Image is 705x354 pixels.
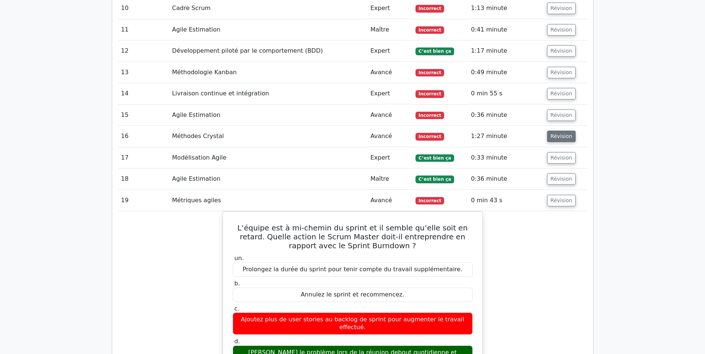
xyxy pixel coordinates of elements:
[547,109,576,121] button: Révision
[233,288,473,302] div: Annulez le sprint et recommencez.
[169,83,368,104] td: Livraison continue et intégration
[415,154,454,162] span: C’est bien ça
[415,133,444,140] span: Incorrect
[415,90,444,98] span: Incorrect
[468,62,544,83] td: 0:49 minute
[547,3,576,14] button: Révision
[547,45,576,57] button: Révision
[118,62,169,83] td: 13
[169,126,368,147] td: Méthodes Crystal
[169,105,368,126] td: Agile Estimation
[468,126,544,147] td: 1:27 minute
[368,168,413,190] td: Maître
[547,195,576,206] button: Révision
[118,105,169,126] td: 15
[118,40,169,62] td: 12
[415,26,444,34] span: Incorrect
[169,19,368,40] td: Agile Estimation
[169,168,368,190] td: Agile Estimation
[468,105,544,126] td: 0:36 minute
[169,147,368,168] td: Modélisation Agile
[415,69,444,76] span: Incorrect
[118,126,169,147] td: 16
[368,190,413,211] td: Avancé
[415,197,444,204] span: Incorrect
[368,147,413,168] td: Expert
[547,173,576,185] button: Révision
[468,40,544,62] td: 1:17 minute
[468,147,544,168] td: 0:33 minute
[468,168,544,190] td: 0:36 minute
[468,19,544,40] td: 0:41 minute
[235,280,240,287] span: b.
[118,19,169,40] td: 11
[415,112,444,119] span: Incorrect
[233,262,473,277] div: Prolongez la durée du sprint pour tenir compte du travail supplémentaire.
[169,62,368,83] td: Méthodologie Kanban
[547,131,576,142] button: Révision
[118,190,169,211] td: 19
[232,223,473,250] h5: L’équipe est à mi-chemin du sprint et il semble qu’elle soit en retard. Quelle action le Scrum Ma...
[118,168,169,190] td: 18
[233,312,473,335] div: Ajoutez plus de user stories au backlog de sprint pour augmenter le travail effectué.
[368,105,413,126] td: Avancé
[547,88,576,99] button: Révision
[547,67,576,78] button: Révision
[415,5,444,12] span: Incorrect
[368,83,413,104] td: Expert
[468,83,544,104] td: 0 min 55 s
[547,152,576,164] button: Révision
[235,338,240,345] span: d.
[118,83,169,104] td: 14
[118,147,169,168] td: 17
[468,190,544,211] td: 0 min 43 s
[368,62,413,83] td: Avancé
[415,47,454,55] span: C’est bien ça
[368,126,413,147] td: Avancé
[368,19,413,40] td: Maître
[235,255,244,262] span: un.
[235,305,240,312] span: c.
[547,24,576,36] button: Révision
[368,40,413,62] td: Expert
[169,40,368,62] td: Développement piloté par le comportement (BDD)
[169,190,368,211] td: Métriques agiles
[415,176,454,183] span: C’est bien ça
